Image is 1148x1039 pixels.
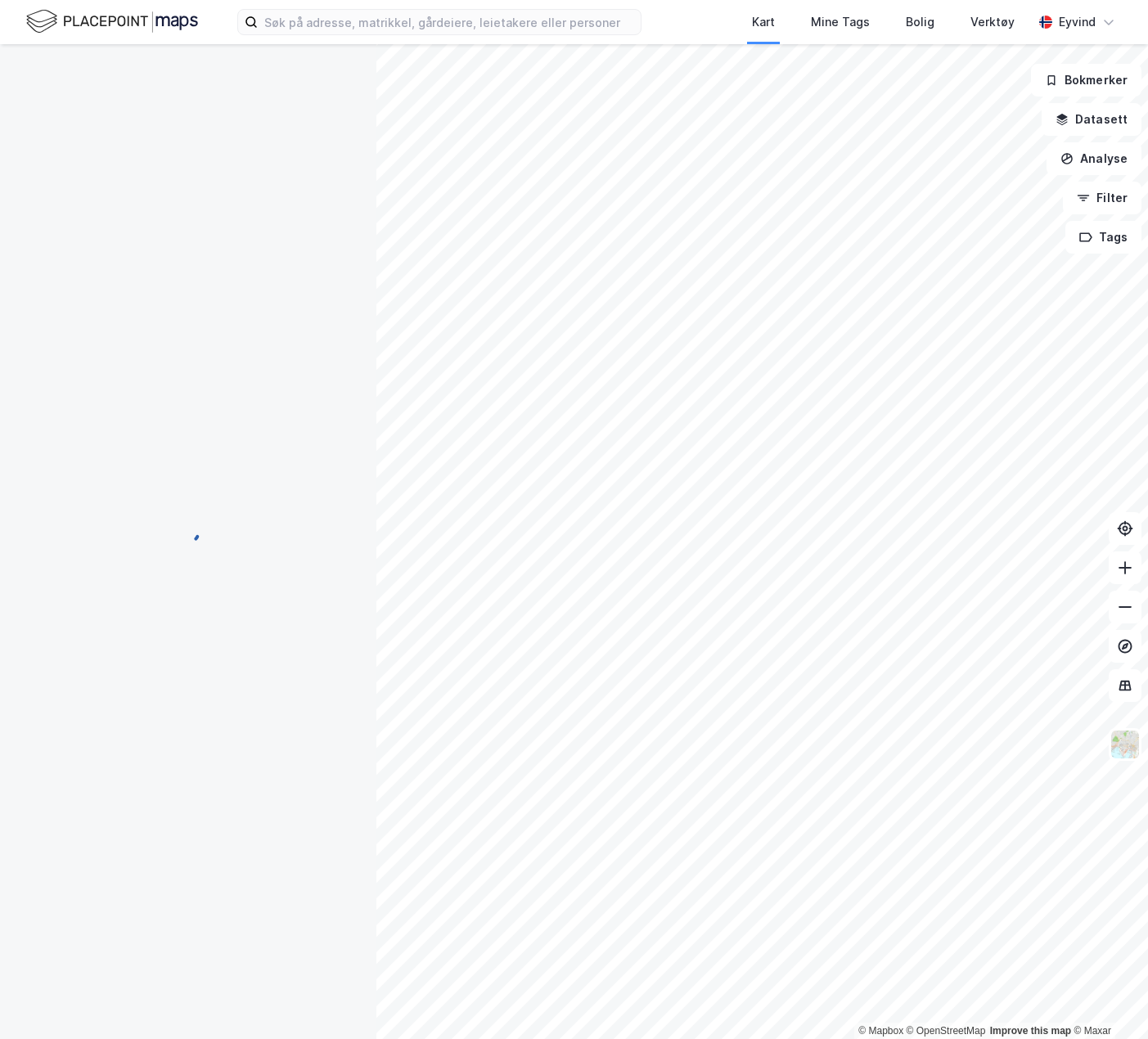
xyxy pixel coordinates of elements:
button: Bokmerker [1031,64,1141,97]
div: Mine Tags [811,12,870,32]
div: Verktøy [970,12,1015,32]
img: Z [1110,729,1141,760]
div: Kart [752,12,775,32]
button: Filter [1063,182,1141,214]
img: logo.f888ab2527a4732fd821a326f86c7f29.svg [26,7,198,36]
div: Eyvind [1059,12,1096,32]
img: spinner.a6d8c91a73a9ac5275cf975e30b51cfb.svg [175,519,201,545]
iframe: Chat Widget [1066,960,1148,1039]
a: OpenStreetMap [907,1025,986,1037]
input: Søk på adresse, matrikkel, gårdeiere, leietakere eller personer [258,10,641,34]
button: Tags [1065,221,1141,254]
div: Bolig [906,12,934,32]
button: Analyse [1047,142,1141,175]
a: Improve this map [990,1025,1071,1037]
button: Datasett [1042,103,1141,136]
div: Kontrollprogram for chat [1066,960,1148,1039]
a: Mapbox [858,1025,903,1037]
